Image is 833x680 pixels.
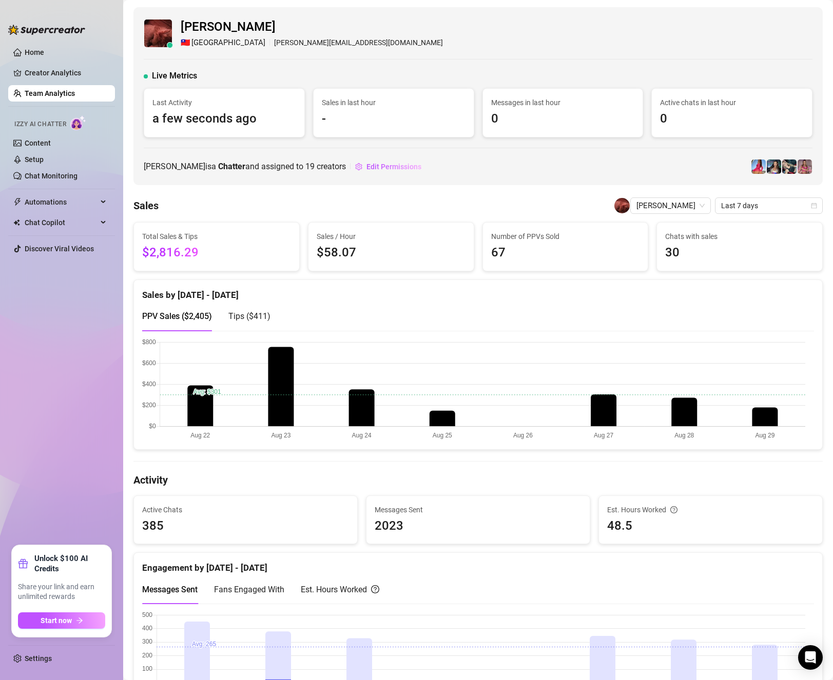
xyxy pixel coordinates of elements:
span: 385 [142,516,349,536]
span: Last Activity [152,97,296,108]
strong: Unlock $100 AI Credits [34,553,105,574]
span: [GEOGRAPHIC_DATA] [191,37,265,49]
span: Start now [41,616,72,625]
a: Home [25,48,44,56]
span: $58.07 [317,243,466,263]
span: Izzy AI Chatter [14,119,66,129]
a: Settings [25,654,52,663]
span: Messages in last hour [491,97,635,108]
span: Messages Sent [375,504,582,515]
button: Start nowarrow-right [18,612,105,629]
a: Team Analytics [25,89,75,97]
a: Creator Analytics [25,65,107,81]
span: 67 [491,243,640,263]
span: 0 [660,109,804,129]
img: Tabby (Free) [782,159,797,174]
h4: Activity [133,473,823,487]
span: Fans Engaged With [214,585,284,594]
span: gift [18,558,28,569]
span: Chats with sales [665,231,814,242]
span: Live Metrics [152,70,197,82]
span: PPV Sales ( $2,405 ) [142,311,212,321]
span: $2,816.29 [142,243,291,263]
span: Total Sales & Tips [142,231,291,242]
span: 2023 [375,516,582,536]
span: Messages Sent [142,585,198,594]
span: Active Chats [142,504,349,515]
span: Edit Permissions [366,163,421,171]
span: Active chats in last hour [660,97,804,108]
span: Tips ( $411 ) [228,311,270,321]
img: Maddie (VIP) [751,159,766,174]
span: question-circle [670,504,677,515]
img: logo-BBDzfeDw.svg [8,25,85,35]
span: Sales / Hour [317,231,466,242]
span: calendar [811,203,817,209]
span: 19 [305,162,315,171]
span: setting [355,163,362,170]
span: Number of PPVs Sold [491,231,640,242]
span: - [322,109,466,129]
span: Sales in last hour [322,97,466,108]
a: Discover Viral Videos [25,245,94,253]
span: a few seconds ago [152,109,296,129]
h4: Sales [133,198,159,213]
div: Sales by [DATE] - [DATE] [142,280,814,302]
img: AI Chatter [70,115,86,130]
span: [PERSON_NAME] is a and assigned to creators [144,160,346,173]
span: Last 7 days [721,198,817,213]
img: Nobert Calimpon [614,198,630,213]
span: 🇹🇼 [181,37,190,49]
div: [PERSON_NAME][EMAIL_ADDRESS][DOMAIN_NAME] [181,37,443,49]
div: Est. Hours Worked [301,583,379,596]
img: Tabby (VIP) [798,159,812,174]
span: question-circle [371,583,379,596]
img: Chat Copilot [13,219,20,226]
span: Share your link and earn unlimited rewards [18,582,105,602]
div: Engagement by [DATE] - [DATE] [142,553,814,575]
span: [PERSON_NAME] [181,17,443,37]
span: 30 [665,243,814,263]
div: Open Intercom Messenger [798,645,823,670]
div: Est. Hours Worked [607,504,814,515]
b: Chatter [218,162,245,171]
span: Automations [25,194,98,210]
span: arrow-right [76,617,83,624]
span: Nobert Calimpon [636,198,705,213]
a: Setup [25,155,44,164]
span: 48.5 [607,516,814,536]
a: Content [25,139,51,147]
span: thunderbolt [13,198,22,206]
a: Chat Monitoring [25,172,78,180]
img: Nobert Calimpon [144,19,172,47]
img: Maddie (Free) [767,159,781,174]
span: Chat Copilot [25,214,98,231]
span: 0 [491,109,635,129]
button: Edit Permissions [355,158,422,175]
